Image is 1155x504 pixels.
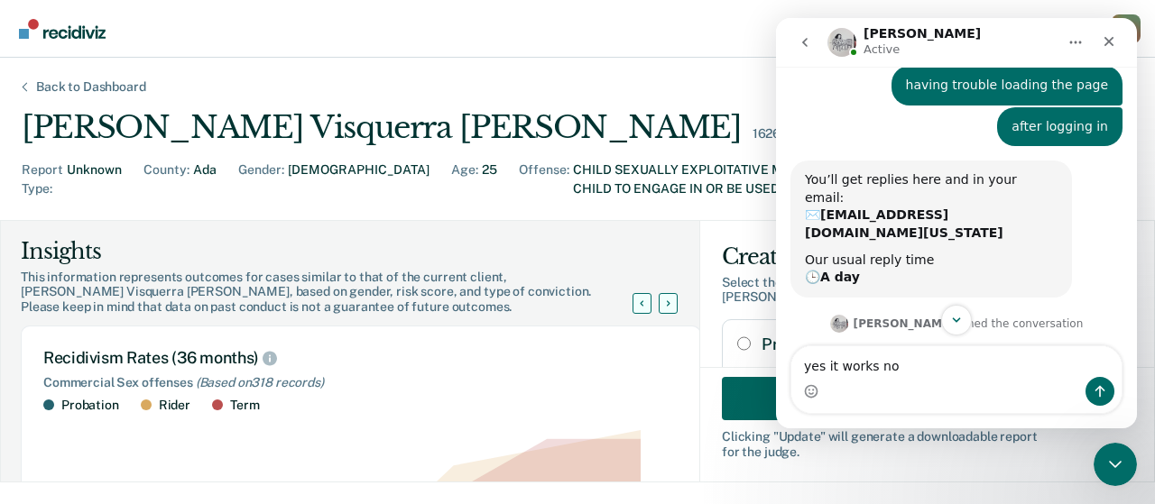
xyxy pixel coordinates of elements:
div: Offense : [519,160,569,198]
div: Recidivism Rates (36 months) [43,348,679,368]
img: Recidiviz [19,19,106,39]
div: Commercial Sex offenses [43,375,679,390]
div: Ada [193,160,217,198]
div: Select the disposition below that you plan to recommend for [PERSON_NAME] . [722,275,1132,306]
div: [DEMOGRAPHIC_DATA] [288,160,430,198]
div: Rider [159,398,190,413]
div: Gender : [238,160,284,198]
div: Probation [61,398,119,413]
div: This information represents outcomes for cases similar to that of the current client, [PERSON_NAM... [21,270,654,315]
div: CHILD SEXUALLY EXPLOITATIVE MATERIAL-CAUSES, INDUCES OR PERMITS A CHILD TO ENGAGE IN OR BE USED FOR [573,160,1049,198]
div: [PERSON_NAME] Visquerra [PERSON_NAME] [22,109,742,146]
button: Update [722,377,1132,420]
div: Term [230,398,259,413]
div: Age : [451,160,478,198]
div: Unknown [67,160,122,198]
div: Report Type : [22,160,63,198]
div: J M [1112,14,1141,43]
div: Create Recommendations [722,243,1132,271]
div: County : [143,160,189,198]
iframe: Intercom live chat [776,18,1137,428]
div: 25 [482,160,497,198]
div: Back to Dashboard [14,79,168,95]
div: 162654 [753,126,797,142]
button: Profile dropdown button [1112,14,1141,43]
div: Clicking " Update " will generate a downloadable report for the judge. [722,429,1132,460]
label: Probation [762,334,1117,354]
div: Insights [21,237,654,266]
iframe: Intercom live chat [1094,443,1137,486]
span: (Based on 318 records ) [196,375,324,389]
